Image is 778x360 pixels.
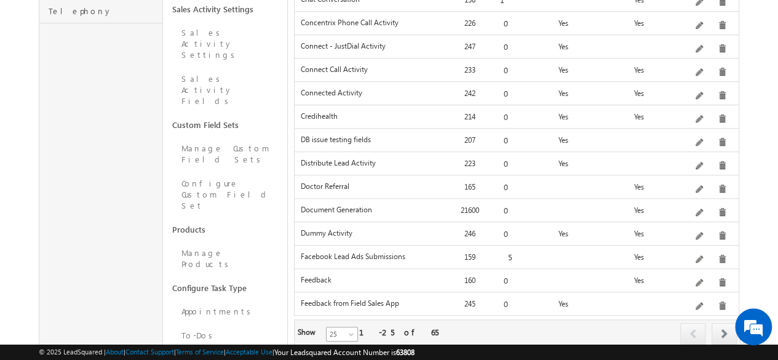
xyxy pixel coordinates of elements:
span: Your Leadsquared Account Number is [274,348,415,357]
label: Concentrix Phone Call Activity [301,18,444,27]
div: Yes [530,87,597,105]
label: Dummy Activity [301,228,444,238]
label: Distribute Lead Activity [301,158,444,167]
a: Custom Field Sets [163,113,287,137]
label: Doctor Referral [301,182,444,191]
span: © 2025 LeadSquared | | | | | [39,346,415,358]
div: 0 [490,17,530,34]
div: Yes [597,181,681,198]
div: Yes [597,17,681,34]
a: To-Dos [163,324,287,348]
label: Connect - JustDial Activity [301,41,444,50]
div: Yes [597,87,681,105]
a: About [106,348,124,356]
div: Yes [597,251,681,268]
label: Connected Activity [301,88,444,97]
div: 223 [450,158,490,175]
div: 0 [490,41,530,58]
div: 160 [450,274,490,292]
a: Sales Activity Settings [163,21,287,67]
a: Manage Products [163,241,287,276]
div: 0 [490,228,530,245]
div: 0 [490,298,530,315]
a: Contact Support [125,348,174,356]
a: Sales Activity Fields [163,67,287,113]
div: Show [298,327,316,338]
div: 214 [450,111,490,128]
a: Configure Task Type [163,276,287,300]
div: 0 [490,274,530,292]
div: Yes [530,41,597,58]
div: Yes [530,158,597,175]
span: 63808 [396,348,415,357]
label: DB issue testing fields [301,135,444,144]
label: Document Generation [301,205,444,214]
div: 0 [490,204,530,222]
div: Yes [530,17,597,34]
div: Yes [597,64,681,81]
a: Acceptable Use [226,348,272,356]
div: 1-25 of 65 [359,327,439,338]
div: 0 [490,181,530,198]
label: Facebook Lead Ads Submissions [301,252,444,261]
label: Credihealth [301,111,444,121]
div: 0 [490,158,530,175]
div: 226 [450,17,490,34]
a: Configure Custom Field Set [163,172,287,218]
div: 0 [490,87,530,105]
div: 246 [450,228,490,245]
div: 165 [450,181,490,198]
div: Yes [597,204,681,222]
div: Yes [530,64,597,81]
a: 25 [326,327,358,342]
div: 159 [450,251,490,268]
label: Feedback [301,275,444,284]
div: 0 [490,134,530,151]
label: Feedback from Field Sales App [301,298,444,308]
span: Telephony [49,6,159,17]
div: Yes [530,111,597,128]
div: 245 [450,298,490,315]
div: 242 [450,87,490,105]
label: Connect Call Activity [301,65,444,74]
div: Yes [530,134,597,151]
div: 0 [490,111,530,128]
a: Appointments [163,300,287,324]
span: 25 [327,329,359,340]
div: 5 [490,251,530,268]
div: 21600 [450,204,490,222]
div: 0 [490,64,530,81]
div: 247 [450,41,490,58]
a: Manage Custom Field Sets [163,137,287,172]
div: Yes [530,228,597,245]
a: Terms of Service [176,348,224,356]
div: 207 [450,134,490,151]
div: Yes [530,298,597,315]
a: Products [163,218,287,241]
div: Yes [597,228,681,245]
div: 233 [450,64,490,81]
div: Yes [597,111,681,128]
div: Yes [597,274,681,292]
